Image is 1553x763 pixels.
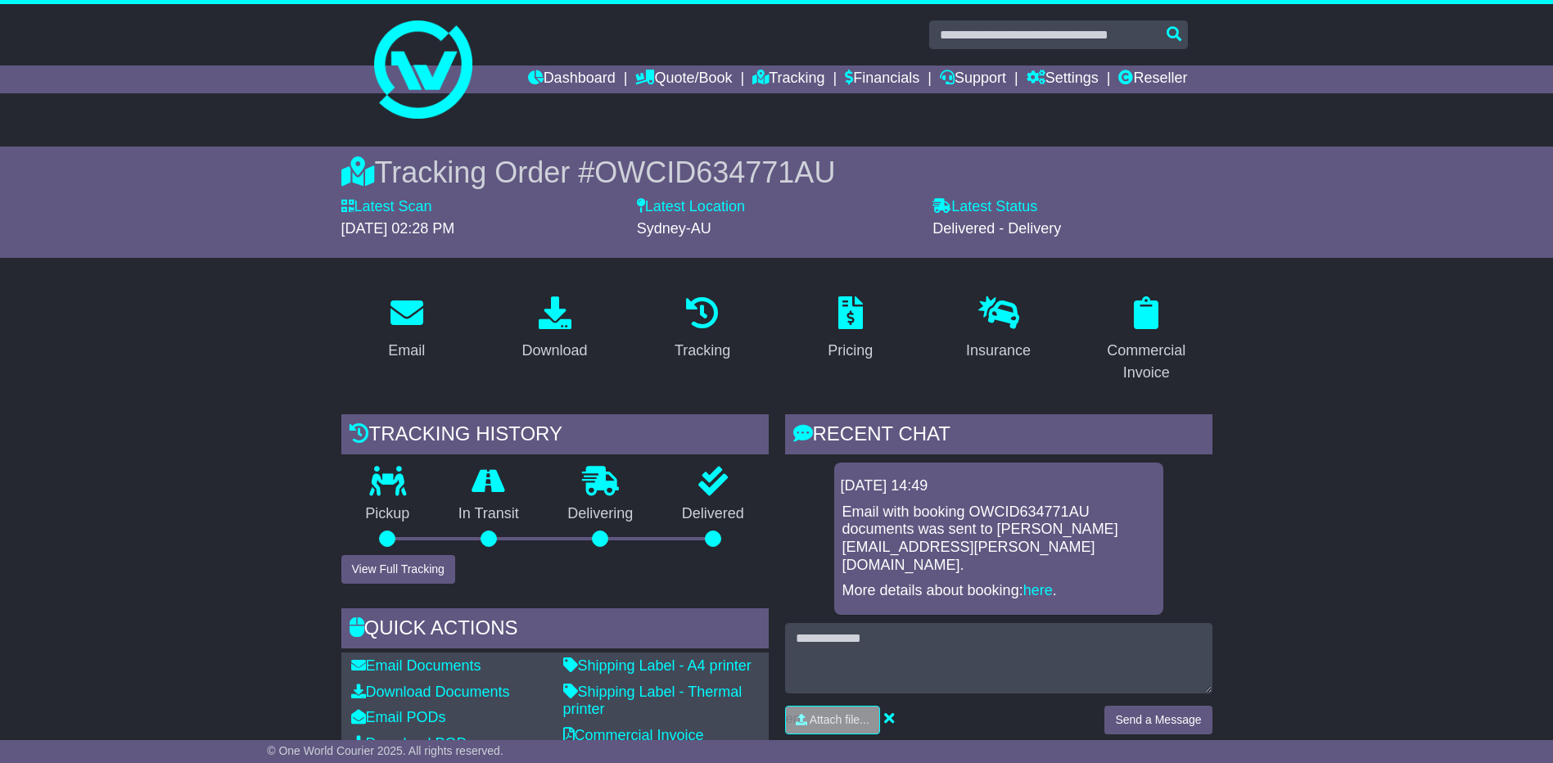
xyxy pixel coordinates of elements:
[675,340,730,362] div: Tracking
[341,414,769,458] div: Tracking history
[341,608,769,652] div: Quick Actions
[637,198,745,216] label: Latest Location
[817,291,883,368] a: Pricing
[637,220,711,237] span: Sydney-AU
[845,65,919,93] a: Financials
[1091,340,1202,384] div: Commercial Invoice
[563,684,743,718] a: Shipping Label - Thermal printer
[341,505,435,523] p: Pickup
[1118,65,1187,93] a: Reseller
[434,505,544,523] p: In Transit
[1081,291,1212,390] a: Commercial Invoice
[341,220,455,237] span: [DATE] 02:28 PM
[932,198,1037,216] label: Latest Status
[351,735,475,752] a: Download PODs
[341,555,455,584] button: View Full Tracking
[351,709,446,725] a: Email PODs
[388,340,425,362] div: Email
[521,340,587,362] div: Download
[842,582,1155,600] p: More details about booking: .
[940,65,1006,93] a: Support
[267,744,503,757] span: © One World Courier 2025. All rights reserved.
[828,340,873,362] div: Pricing
[635,65,732,93] a: Quote/Book
[341,155,1212,190] div: Tracking Order #
[966,340,1031,362] div: Insurance
[563,657,752,674] a: Shipping Label - A4 printer
[1027,65,1099,93] a: Settings
[955,291,1041,368] a: Insurance
[341,198,432,216] label: Latest Scan
[528,65,616,93] a: Dashboard
[932,220,1061,237] span: Delivered - Delivery
[563,727,704,743] a: Commercial Invoice
[657,505,769,523] p: Delivered
[752,65,824,93] a: Tracking
[351,657,481,674] a: Email Documents
[544,505,658,523] p: Delivering
[594,156,835,189] span: OWCID634771AU
[377,291,436,368] a: Email
[351,684,510,700] a: Download Documents
[1023,582,1053,598] a: here
[785,414,1212,458] div: RECENT CHAT
[1104,706,1212,734] button: Send a Message
[841,477,1157,495] div: [DATE] 14:49
[511,291,598,368] a: Download
[664,291,741,368] a: Tracking
[842,503,1155,574] p: Email with booking OWCID634771AU documents was sent to [PERSON_NAME][EMAIL_ADDRESS][PERSON_NAME][...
